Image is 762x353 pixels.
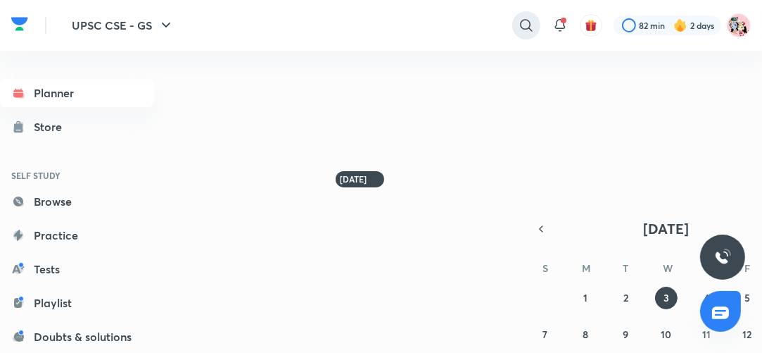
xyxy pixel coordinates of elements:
span: [DATE] [644,219,690,238]
img: Company Logo [11,13,28,35]
button: September 8, 2025 [574,323,597,346]
a: Company Logo [11,13,28,38]
button: September 3, 2025 [655,287,678,309]
abbr: Tuesday [623,261,629,275]
abbr: September 9, 2025 [623,328,629,341]
button: September 10, 2025 [655,323,678,346]
button: UPSC CSE - GS [63,11,183,39]
button: avatar [580,14,602,37]
abbr: September 1, 2025 [583,291,588,304]
abbr: Friday [744,261,750,275]
button: September 2, 2025 [615,287,637,309]
img: avatar [585,19,597,32]
abbr: September 2, 2025 [623,291,628,304]
abbr: September 5, 2025 [744,291,750,304]
img: ttu [714,249,731,266]
img: TANVI CHATURVEDI [727,13,751,37]
abbr: September 7, 2025 [542,328,547,341]
div: Store [34,118,70,135]
img: streak [673,18,687,32]
abbr: September 4, 2025 [704,291,709,304]
abbr: September 11, 2025 [702,328,711,341]
button: September 12, 2025 [736,323,758,346]
abbr: September 12, 2025 [742,328,751,341]
button: September 1, 2025 [574,287,597,309]
abbr: Sunday [542,261,548,275]
abbr: Wednesday [663,261,673,275]
button: September 7, 2025 [534,323,557,346]
button: September 5, 2025 [736,287,758,309]
h6: [DATE] [340,174,367,185]
abbr: September 8, 2025 [583,328,588,341]
button: September 9, 2025 [615,323,637,346]
button: September 4, 2025 [695,287,718,309]
abbr: Monday [582,261,590,275]
button: September 11, 2025 [695,323,718,346]
abbr: September 3, 2025 [663,291,669,304]
abbr: September 10, 2025 [661,328,671,341]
